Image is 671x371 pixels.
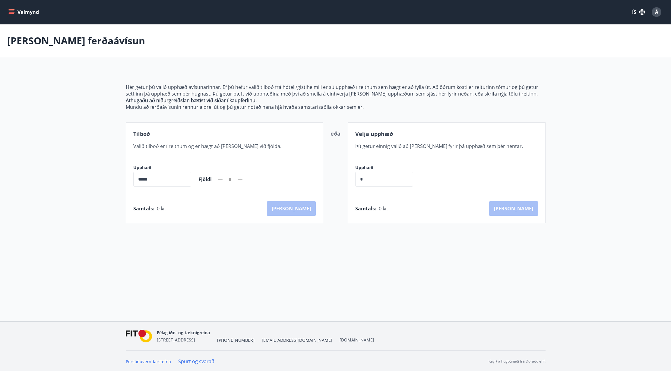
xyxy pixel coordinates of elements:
span: [STREET_ADDRESS] [157,337,195,343]
button: ÍS [629,7,648,17]
label: Upphæð [133,165,191,171]
p: Keyrt á hugbúnaði frá Dorado ehf. [489,359,546,364]
span: Á [655,9,658,15]
p: Mundu að ferðaávísunin rennur aldrei út og þú getur notað hana hjá hvaða samstarfsaðila okkar sem... [126,104,546,110]
span: eða [331,130,340,137]
span: Velja upphæð [355,130,393,137]
button: menu [7,7,41,17]
p: [PERSON_NAME] ferðaávísun [7,34,145,47]
span: Fjöldi [198,176,212,183]
span: 0 kr. [157,205,166,212]
span: [EMAIL_ADDRESS][DOMAIN_NAME] [262,337,332,343]
a: Persónuverndarstefna [126,359,171,364]
label: Upphæð [355,165,419,171]
span: Valið tilboð er í reitnum og er hægt að [PERSON_NAME] við fjölda. [133,143,281,149]
a: Spurt og svarað [178,358,214,365]
img: FPQVkF9lTnNbbaRSFyT17YYeljoOGk5m51IhT0bO.png [126,330,152,343]
span: Félag iðn- og tæknigreina [157,330,210,335]
button: Á [649,5,664,19]
span: Tilboð [133,130,150,137]
span: [PHONE_NUMBER] [217,337,255,343]
span: Samtals : [133,205,154,212]
span: 0 kr. [379,205,388,212]
strong: Athugaðu að niðurgreiðslan bætist við síðar í kaupferlinu. [126,97,257,104]
span: Þú getur einnig valið að [PERSON_NAME] fyrir þá upphæð sem þér hentar. [355,143,523,149]
a: [DOMAIN_NAME] [340,337,374,343]
span: Samtals : [355,205,376,212]
p: Hér getur þú valið upphæð ávísunarinnar. Ef þú hefur valið tilboð frá hóteli/gistiheimili er sú u... [126,84,546,97]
